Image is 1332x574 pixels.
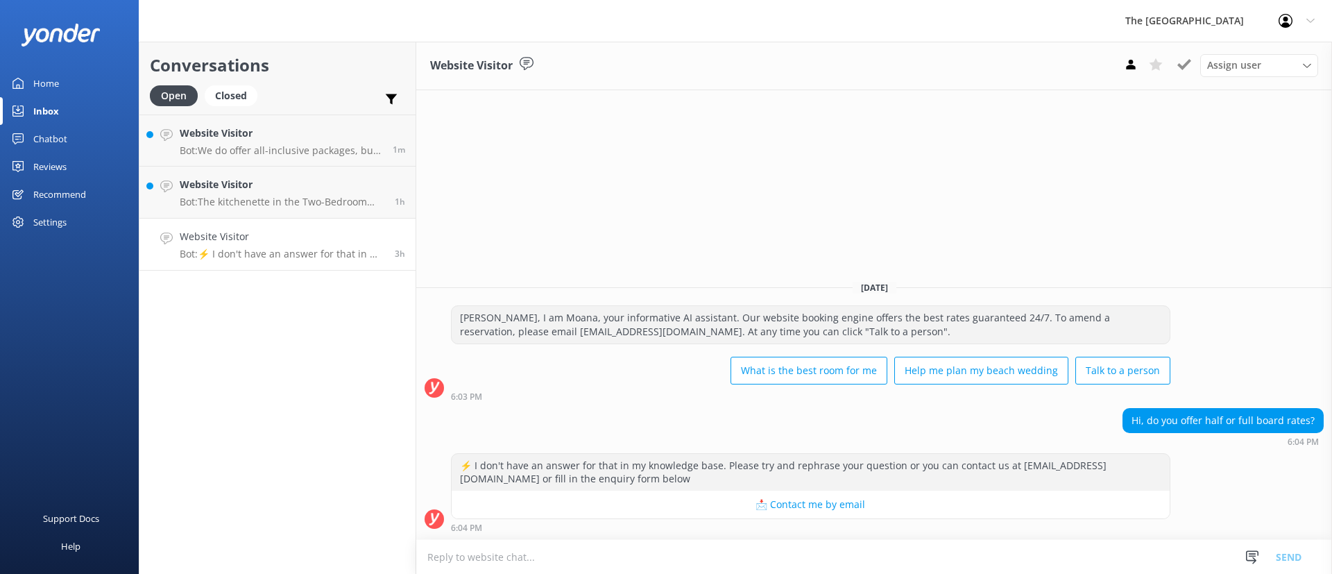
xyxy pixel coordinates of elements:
div: Assign User [1200,54,1318,76]
div: Open [150,85,198,106]
strong: 6:04 PM [1288,438,1319,446]
button: 📩 Contact me by email [452,491,1170,518]
div: Sep 03 2025 06:03pm (UTC -10:00) Pacific/Honolulu [451,391,1170,401]
span: Assign user [1207,58,1261,73]
img: yonder-white-logo.png [21,24,101,47]
div: [PERSON_NAME], I am Moana, your informative AI assistant. Our website booking engine offers the b... [452,306,1170,343]
div: Closed [205,85,257,106]
p: Bot: We do offer all-inclusive packages, but we strongly advise guests against purchasing them as... [180,144,382,157]
div: Sep 03 2025 06:04pm (UTC -10:00) Pacific/Honolulu [451,523,1170,532]
strong: 6:03 PM [451,393,482,401]
div: Reviews [33,153,67,180]
div: Sep 03 2025 06:04pm (UTC -10:00) Pacific/Honolulu [1122,437,1324,446]
a: Closed [205,87,264,103]
div: ⚡ I don't have an answer for that in my knowledge base. Please try and rephrase your question or ... [452,454,1170,491]
a: Website VisitorBot:We do offer all-inclusive packages, but we strongly advise guests against purc... [139,115,416,167]
button: Talk to a person [1075,357,1170,385]
span: [DATE] [853,282,896,294]
div: Help [61,532,80,560]
div: Support Docs [43,505,99,532]
h4: Website Visitor [180,126,382,141]
h3: Website Visitor [430,57,513,75]
span: Sep 03 2025 06:04pm (UTC -10:00) Pacific/Honolulu [395,248,405,260]
button: Help me plan my beach wedding [894,357,1068,385]
div: Inbox [33,97,59,125]
div: Recommend [33,180,86,208]
div: Hi, do you offer half or full board rates? [1123,409,1323,432]
span: Sep 03 2025 09:37pm (UTC -10:00) Pacific/Honolulu [393,144,405,155]
a: Website VisitorBot:The kitchenette in the Two-Bedroom Family Suite includes a two-burner hot-plat... [139,167,416,219]
h2: Conversations [150,52,405,78]
button: What is the best room for me [731,357,887,385]
h4: Website Visitor [180,229,384,244]
strong: 6:04 PM [451,524,482,532]
div: Chatbot [33,125,67,153]
a: Website VisitorBot:⚡ I don't have an answer for that in my knowledge base. Please try and rephras... [139,219,416,271]
a: Open [150,87,205,103]
div: Home [33,69,59,97]
p: Bot: The kitchenette in the Two-Bedroom Family Suite includes a two-burner hot-plate, full-sized ... [180,196,384,208]
h4: Website Visitor [180,177,384,192]
span: Sep 03 2025 07:41pm (UTC -10:00) Pacific/Honolulu [395,196,405,208]
div: Settings [33,208,67,236]
p: Bot: ⚡ I don't have an answer for that in my knowledge base. Please try and rephrase your questio... [180,248,384,260]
